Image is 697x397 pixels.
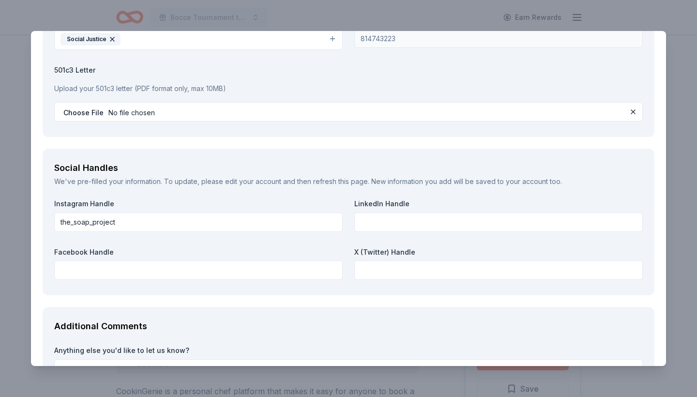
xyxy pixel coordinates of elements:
label: 501c3 Letter [54,65,643,75]
label: LinkedIn Handle [354,199,643,209]
p: Upload your 501c3 letter (PDF format only, max 10MB) [54,83,643,94]
label: Facebook Handle [54,247,343,257]
label: X (Twitter) Handle [354,247,643,257]
label: Anything else you'd like to let us know? [54,346,643,355]
div: We've pre-filled your information. To update, please and then refresh this page. New information ... [54,176,643,187]
div: Social Handles [54,160,643,176]
div: Additional Comments [54,319,643,334]
a: edit your account [225,177,281,185]
button: Social Justice [54,29,343,50]
label: Instagram Handle [54,199,343,209]
div: Social Justice [61,33,121,46]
